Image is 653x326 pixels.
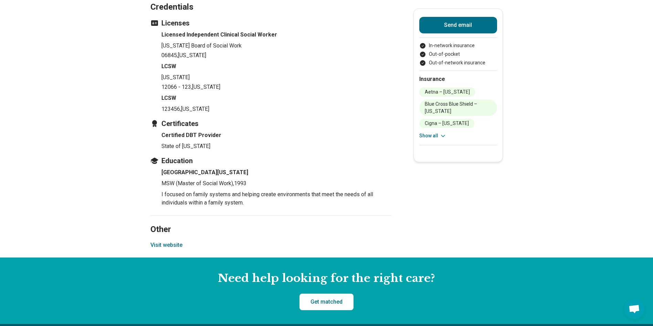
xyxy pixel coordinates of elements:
[161,83,391,91] p: 12066 - 123
[161,190,391,207] p: I focused on family systems and helping create environments that meet the needs of all individual...
[624,298,645,319] a: Open chat
[150,18,391,28] h3: Licenses
[150,207,391,235] h2: Other
[161,105,391,113] p: 123456
[161,42,391,50] p: [US_STATE] Board of Social Work
[419,51,497,58] li: Out-of-pocket
[161,131,391,139] h4: Certified DBT Provider
[419,42,497,66] ul: Payment options
[299,294,354,310] a: Get matched
[161,31,391,39] h4: Licensed Independent Clinical Social Worker
[180,106,209,112] span: , [US_STATE]
[419,99,497,116] li: Blue Cross Blue Shield – [US_STATE]
[150,119,391,128] h3: Certificates
[419,75,497,83] h2: Insurance
[150,156,391,166] h3: Education
[419,59,497,66] li: Out-of-network insurance
[191,84,220,90] span: , [US_STATE]
[419,87,475,97] li: Aetna – [US_STATE]
[161,179,391,188] p: MSW (Master of Social Work) , 1993
[6,271,647,286] h2: Need help looking for the right care?
[419,17,497,33] button: Send email
[161,73,391,82] p: [US_STATE]
[161,51,391,60] p: 06845
[161,168,391,177] h4: [GEOGRAPHIC_DATA][US_STATE]
[419,132,446,139] button: Show all
[161,94,391,102] h4: LCSW
[177,52,206,59] span: , [US_STATE]
[419,119,474,128] li: Cigna – [US_STATE]
[161,142,391,150] p: State of [US_STATE]
[150,241,182,249] button: Visit website
[419,42,497,49] li: In-network insurance
[161,62,391,71] h4: LCSW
